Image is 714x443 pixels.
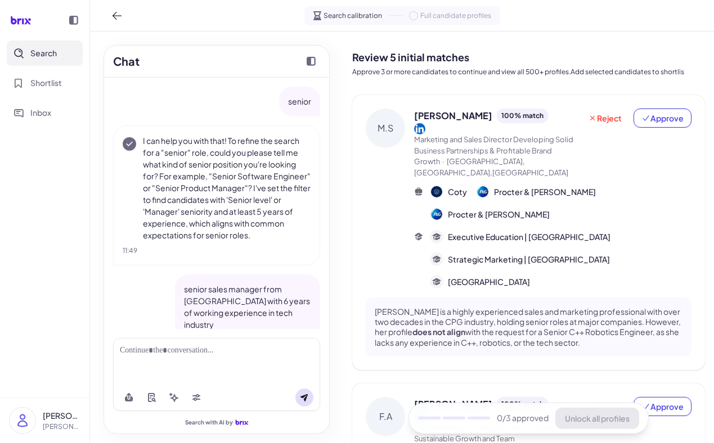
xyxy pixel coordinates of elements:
[414,109,492,123] span: [PERSON_NAME]
[43,410,80,422] p: [PERSON_NAME]
[375,306,682,347] p: [PERSON_NAME] is a highly experienced sales and marketing professional with over two decades in t...
[442,157,444,166] span: ·
[448,209,550,220] span: Procter & [PERSON_NAME]
[324,11,382,21] span: Search calibration
[7,40,83,66] button: Search
[448,231,610,243] span: Executive Education | [GEOGRAPHIC_DATA]
[288,96,311,107] p: senior
[420,11,491,21] span: Full candidate profiles
[581,109,629,128] button: Reject
[448,254,610,265] span: Strategic Marketing | [GEOGRAPHIC_DATA]
[497,413,549,424] span: 0 /3 approved
[366,397,405,436] div: F.A
[30,107,51,119] span: Inbox
[414,397,492,411] span: [PERSON_NAME]
[184,283,311,331] p: senior sales manager from [GEOGRAPHIC_DATA] with 6 years of working experience in tech industry
[641,112,684,124] span: Approve
[431,186,442,197] img: 公司logo
[352,67,705,77] p: Approve 3 or more candidates to continue and view all 500+ profiles.Add selected candidates to sh...
[113,53,140,70] h2: Chat
[497,109,548,123] div: 100 % match
[43,422,80,432] p: [PERSON_NAME][EMAIL_ADDRESS][DOMAIN_NAME]
[352,49,705,65] h2: Review 5 initial matches
[7,100,83,125] button: Inbox
[414,157,568,177] span: [GEOGRAPHIC_DATA],[GEOGRAPHIC_DATA],[GEOGRAPHIC_DATA]
[494,186,596,198] span: Procter & [PERSON_NAME]
[477,186,488,197] img: 公司logo
[30,77,62,89] span: Shortlist
[634,397,691,416] button: Approve
[676,405,703,432] iframe: Intercom live chat
[30,47,57,59] span: Search
[143,135,311,241] p: I can help you with that! To refine the search for a "senior" role, could you please tell me what...
[295,388,313,406] button: Send message
[634,109,691,128] button: Approve
[366,109,405,148] div: M.S
[431,209,442,220] img: 公司logo
[448,276,530,288] span: [GEOGRAPHIC_DATA]
[414,135,573,166] span: Marketing and Sales Director Developing Solid Business Partnerships & Profitable Brand Growth
[581,397,629,416] button: Reject
[302,52,320,70] button: Collapse chat
[588,112,622,124] span: Reject
[185,419,233,426] span: Search with AI by
[7,70,83,96] button: Shortlist
[497,397,548,412] div: 100 % match
[412,327,465,337] strong: does not align
[448,186,467,198] span: Coty
[588,401,622,412] span: Reject
[123,246,311,256] div: 11:49
[120,388,138,406] button: Upload file
[641,401,684,412] span: Approve
[10,408,35,433] img: user_logo.png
